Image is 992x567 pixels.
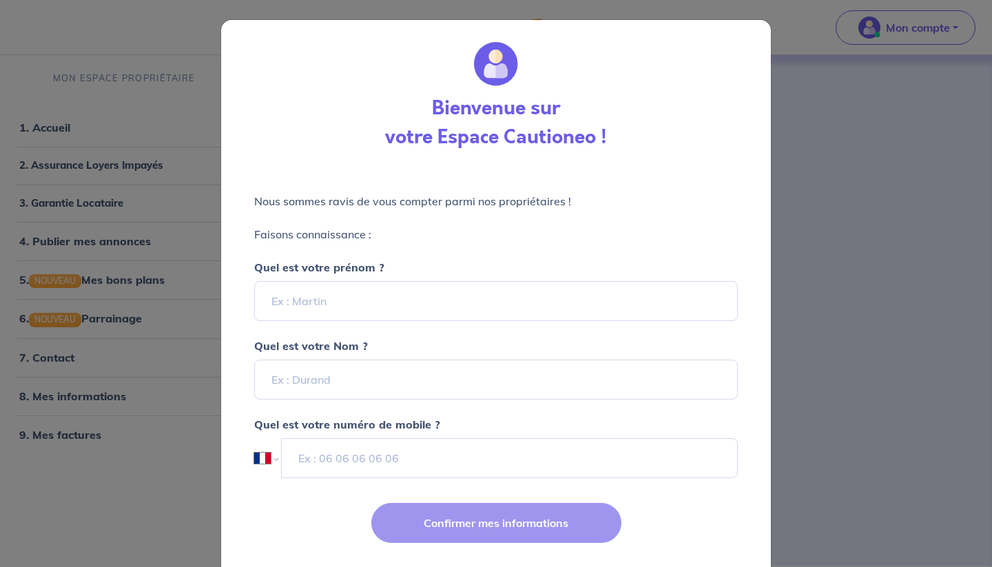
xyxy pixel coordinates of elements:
h3: votre Espace Cautioneo ! [385,126,607,150]
strong: Quel est votre Nom ? [254,339,368,353]
input: Ex : 06 06 06 06 06 [281,438,738,478]
input: Ex : Durand [254,360,738,400]
p: Nous sommes ravis de vous compter parmi nos propriétaires ! [254,193,738,209]
strong: Quel est votre numéro de mobile ? [254,417,440,431]
p: Faisons connaissance : [254,226,738,243]
h3: Bienvenue sur [432,97,560,121]
img: wallet_circle [474,42,518,86]
input: Ex : Martin [254,281,738,321]
strong: Quel est votre prénom ? [254,260,384,274]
